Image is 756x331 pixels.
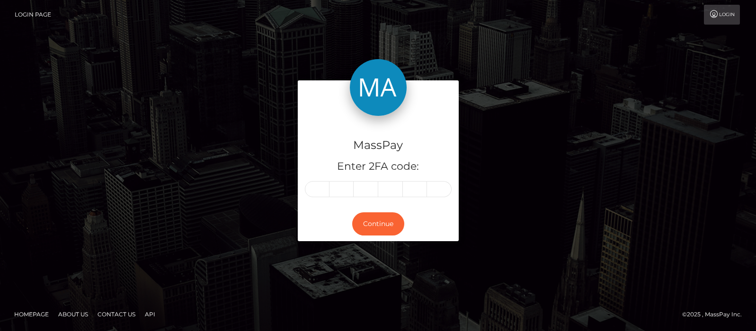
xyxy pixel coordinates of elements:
[54,307,92,322] a: About Us
[305,159,452,174] h5: Enter 2FA code:
[10,307,53,322] a: Homepage
[94,307,139,322] a: Contact Us
[350,59,407,116] img: MassPay
[141,307,159,322] a: API
[704,5,740,25] a: Login
[305,137,452,154] h4: MassPay
[682,309,749,320] div: © 2025 , MassPay Inc.
[15,5,51,25] a: Login Page
[352,212,404,235] button: Continue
